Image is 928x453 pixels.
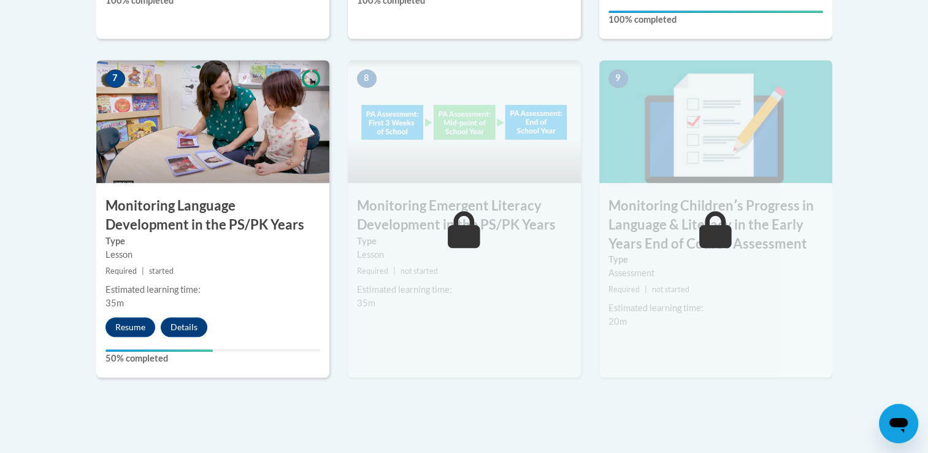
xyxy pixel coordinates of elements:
span: Required [608,285,640,294]
span: 7 [105,69,125,88]
button: Resume [105,317,155,337]
div: Estimated learning time: [608,301,823,315]
label: Type [105,234,320,248]
label: 100% completed [608,13,823,26]
span: | [393,266,396,276]
button: Details [161,317,207,337]
span: | [645,285,647,294]
div: Assessment [608,266,823,280]
div: Your progress [608,10,823,13]
span: 8 [357,69,377,88]
span: | [142,266,144,276]
span: Required [357,266,388,276]
label: Type [608,253,823,266]
span: started [149,266,174,276]
div: Estimated learning time: [105,283,320,296]
span: 35m [357,298,375,308]
span: not started [401,266,438,276]
div: Estimated learning time: [357,283,572,296]
label: 50% completed [105,352,320,365]
div: Lesson [105,248,320,261]
h3: Monitoring Childrenʹs Progress in Language & Literacy in the Early Years End of Course Assessment [599,196,832,253]
span: 20m [608,316,627,327]
span: 9 [608,69,628,88]
img: Course Image [599,60,832,183]
h3: Monitoring Language Development in the PS/PK Years [96,196,329,234]
h3: Monitoring Emergent Literacy Development in the PS/PK Years [348,196,581,234]
div: Lesson [357,248,572,261]
span: 35m [105,298,124,308]
iframe: Button to launch messaging window [879,404,918,443]
img: Course Image [348,60,581,183]
img: Course Image [96,60,329,183]
div: Your progress [105,349,213,352]
span: not started [652,285,689,294]
label: Type [357,234,572,248]
span: Required [105,266,137,276]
